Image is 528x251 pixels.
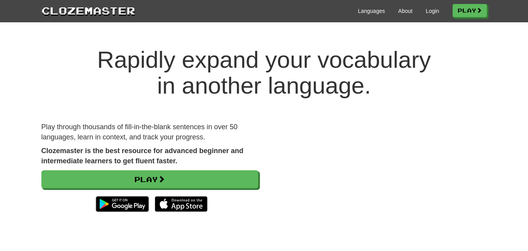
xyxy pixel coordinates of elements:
a: Languages [358,7,385,15]
a: Clozemaster [41,3,135,18]
p: Play through thousands of fill-in-the-blank sentences in over 50 languages, learn in context, and... [41,122,258,142]
strong: Clozemaster is the best resource for advanced beginner and intermediate learners to get fluent fa... [41,147,243,165]
a: Play [41,170,258,188]
a: Login [426,7,439,15]
img: Download_on_the_App_Store_Badge_US-UK_135x40-25178aeef6eb6b83b96f5f2d004eda3bffbb37122de64afbaef7... [155,196,208,212]
a: About [398,7,413,15]
img: Get it on Google Play [92,192,152,216]
a: Play [453,4,487,17]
